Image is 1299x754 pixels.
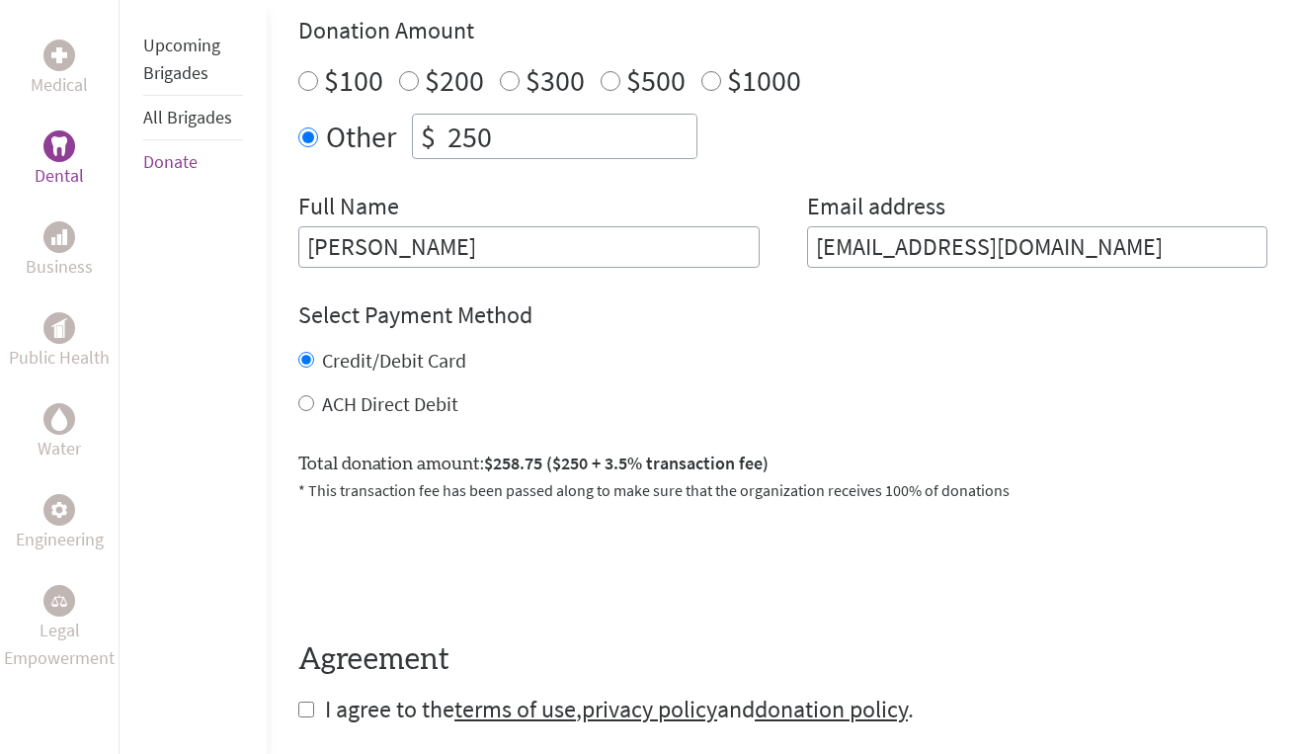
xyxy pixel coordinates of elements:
div: Public Health [43,312,75,344]
a: EngineeringEngineering [16,494,104,553]
img: Dental [51,136,67,155]
li: All Brigades [143,96,243,140]
a: MedicalMedical [31,40,88,99]
a: All Brigades [143,106,232,128]
p: Medical [31,71,88,99]
label: ACH Direct Debit [322,391,458,416]
iframe: reCAPTCHA [298,526,599,603]
a: BusinessBusiness [26,221,93,281]
input: Enter Amount [444,115,696,158]
p: Business [26,253,93,281]
div: $ [413,115,444,158]
input: Enter Full Name [298,226,759,268]
label: $100 [324,61,383,99]
label: $1000 [727,61,801,99]
p: Legal Empowerment [4,617,115,672]
input: Your Email [807,226,1267,268]
img: Legal Empowerment [51,595,67,607]
label: Total donation amount: [298,450,769,478]
a: Upcoming Brigades [143,34,220,84]
div: Water [43,403,75,435]
a: Public HealthPublic Health [9,312,110,372]
div: Legal Empowerment [43,585,75,617]
div: Medical [43,40,75,71]
h4: Select Payment Method [298,299,1267,331]
li: Upcoming Brigades [143,24,243,96]
p: Dental [35,162,84,190]
a: Donate [143,150,198,173]
div: Engineering [43,494,75,526]
img: Medical [51,47,67,63]
label: Other [326,114,396,159]
a: DentalDental [35,130,84,190]
label: $300 [526,61,585,99]
li: Donate [143,140,243,184]
label: $500 [626,61,686,99]
span: I agree to the , and . [325,694,914,724]
h4: Donation Amount [298,15,1267,46]
img: Engineering [51,502,67,518]
img: Water [51,407,67,430]
p: * This transaction fee has been passed along to make sure that the organization receives 100% of ... [298,478,1267,502]
img: Business [51,229,67,245]
label: Email address [807,191,945,226]
div: Dental [43,130,75,162]
div: Business [43,221,75,253]
img: Public Health [51,318,67,338]
a: Legal EmpowermentLegal Empowerment [4,585,115,672]
label: $200 [425,61,484,99]
a: privacy policy [582,694,717,724]
h4: Agreement [298,642,1267,678]
a: WaterWater [38,403,81,462]
span: $258.75 ($250 + 3.5% transaction fee) [484,452,769,474]
a: donation policy [755,694,908,724]
p: Engineering [16,526,104,553]
p: Water [38,435,81,462]
label: Full Name [298,191,399,226]
a: terms of use [454,694,576,724]
p: Public Health [9,344,110,372]
label: Credit/Debit Card [322,348,466,373]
